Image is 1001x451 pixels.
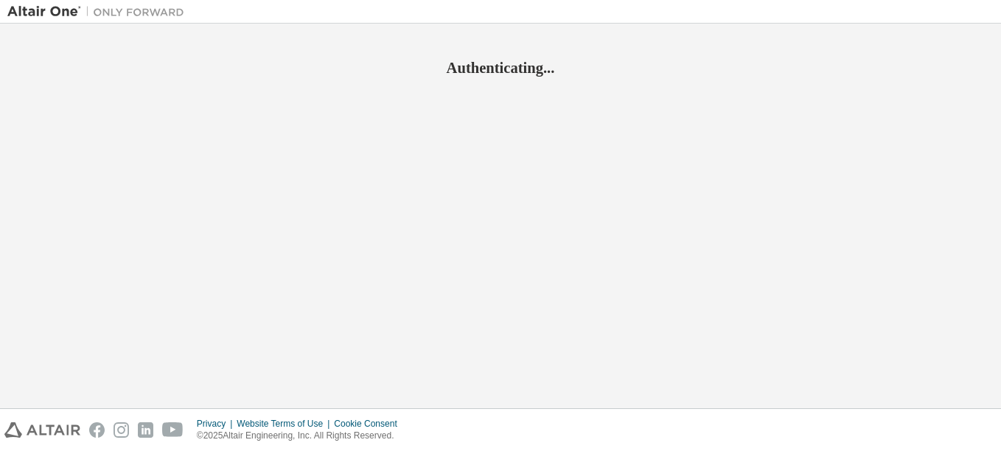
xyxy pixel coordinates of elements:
img: altair_logo.svg [4,422,80,438]
img: linkedin.svg [138,422,153,438]
img: facebook.svg [89,422,105,438]
p: © 2025 Altair Engineering, Inc. All Rights Reserved. [197,430,406,442]
h2: Authenticating... [7,58,994,77]
img: Altair One [7,4,192,19]
img: youtube.svg [162,422,184,438]
div: Privacy [197,418,237,430]
img: instagram.svg [114,422,129,438]
div: Cookie Consent [334,418,405,430]
div: Website Terms of Use [237,418,334,430]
